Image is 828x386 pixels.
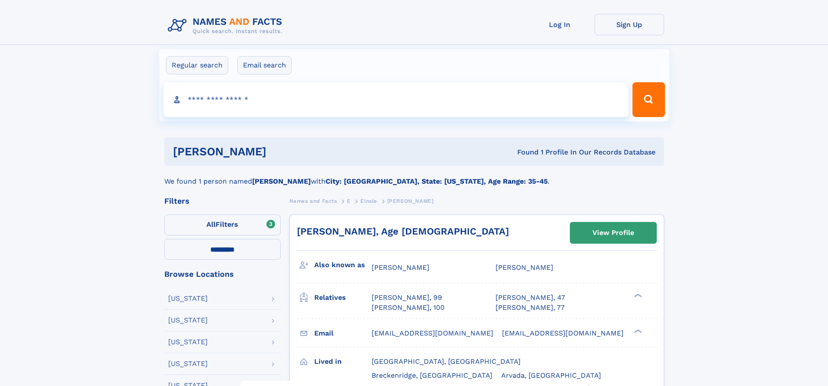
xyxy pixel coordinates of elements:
[237,56,292,74] label: Email search
[595,14,664,35] a: Sign Up
[168,360,208,367] div: [US_STATE]
[360,198,377,204] span: Einsle
[525,14,595,35] a: Log In
[372,329,493,337] span: [EMAIL_ADDRESS][DOMAIN_NAME]
[168,339,208,346] div: [US_STATE]
[632,293,642,299] div: ❯
[252,177,311,185] b: [PERSON_NAME]
[495,263,553,272] span: [PERSON_NAME]
[164,14,289,37] img: Logo Names and Facts
[592,223,634,243] div: View Profile
[326,177,548,185] b: City: [GEOGRAPHIC_DATA], State: [US_STATE], Age Range: 35-45
[632,328,642,334] div: ❯
[501,371,601,379] span: Arvada, [GEOGRAPHIC_DATA]
[168,295,208,302] div: [US_STATE]
[372,293,442,302] a: [PERSON_NAME], 99
[372,263,429,272] span: [PERSON_NAME]
[314,354,372,369] h3: Lived in
[347,195,351,206] a: E
[495,293,565,302] a: [PERSON_NAME], 47
[392,148,655,157] div: Found 1 Profile In Our Records Database
[164,270,281,278] div: Browse Locations
[314,258,372,272] h3: Also known as
[168,317,208,324] div: [US_STATE]
[372,303,445,312] a: [PERSON_NAME], 100
[164,197,281,205] div: Filters
[387,198,434,204] span: [PERSON_NAME]
[163,82,629,117] input: search input
[166,56,228,74] label: Regular search
[372,371,492,379] span: Breckenridge, [GEOGRAPHIC_DATA]
[314,290,372,305] h3: Relatives
[372,357,521,366] span: [GEOGRAPHIC_DATA], [GEOGRAPHIC_DATA]
[570,222,656,243] a: View Profile
[206,220,216,228] span: All
[495,303,565,312] a: [PERSON_NAME], 77
[360,195,377,206] a: Einsle
[297,226,509,237] a: [PERSON_NAME], Age [DEMOGRAPHIC_DATA]
[289,195,337,206] a: Names and Facts
[164,215,281,235] label: Filters
[632,82,665,117] button: Search Button
[173,146,392,157] h1: [PERSON_NAME]
[164,166,664,187] div: We found 1 person named with .
[347,198,351,204] span: E
[314,326,372,341] h3: Email
[502,329,624,337] span: [EMAIL_ADDRESS][DOMAIN_NAME]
